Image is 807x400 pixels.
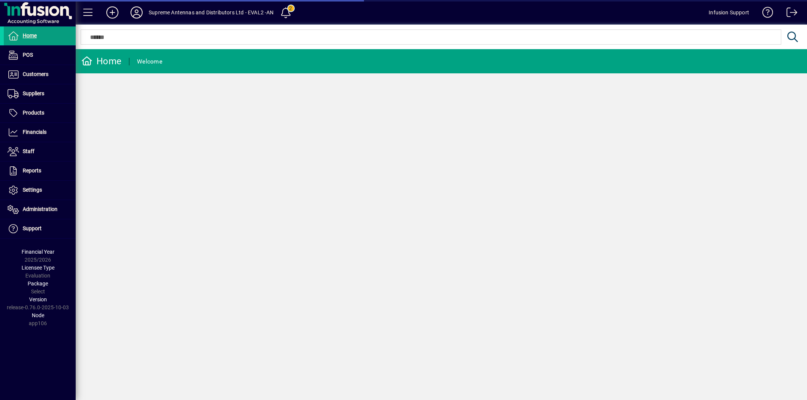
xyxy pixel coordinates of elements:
a: Support [4,219,76,238]
span: Suppliers [23,90,44,96]
span: Financial Year [22,249,54,255]
span: Node [32,312,44,318]
div: Supreme Antennas and Distributors Ltd - EVAL2 -AN [149,6,274,19]
a: Reports [4,161,76,180]
span: Version [29,296,47,302]
span: Financials [23,129,47,135]
span: Licensee Type [22,265,54,271]
a: Logout [781,2,798,26]
span: Support [23,225,42,231]
span: Products [23,110,44,116]
span: Settings [23,187,42,193]
span: Reports [23,167,41,174]
a: Administration [4,200,76,219]
a: Staff [4,142,76,161]
a: Suppliers [4,84,76,103]
a: Products [4,104,76,122]
a: Knowledge Base [757,2,773,26]
span: Staff [23,148,34,154]
span: Home [23,33,37,39]
button: Profile [124,6,149,19]
a: Financials [4,123,76,142]
span: Customers [23,71,48,77]
div: Infusion Support [709,6,749,19]
a: POS [4,46,76,65]
div: Home [81,55,121,67]
button: Add [100,6,124,19]
span: POS [23,52,33,58]
div: Welcome [137,56,162,68]
a: Settings [4,181,76,200]
span: Package [28,281,48,287]
a: Customers [4,65,76,84]
span: Administration [23,206,58,212]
